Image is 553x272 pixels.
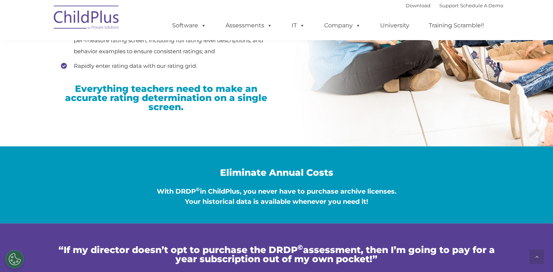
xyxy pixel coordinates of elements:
[165,18,213,33] a: Software
[196,186,200,192] sup: ©
[185,198,368,206] span: Your historical data is available whenever you need it!
[406,3,431,8] a: Download
[317,18,368,33] a: Company
[61,24,271,57] li: Rate measures for a child based on their behavior using the detailed per-measure rating screen, i...
[298,243,303,251] sup: ©
[421,18,491,33] a: Training Scramble!!
[50,0,123,37] img: ChildPlus by Procare Solutions
[284,18,312,33] a: IT
[439,3,459,8] a: Support
[65,83,267,112] span: Everything teachers need to make an accurate rating determination on a single screen.
[220,167,333,178] span: Eliminate Annual Costs
[157,187,397,195] span: With DRDP in ChildPlus, you never have to purchase archive licenses.
[373,18,417,33] a: University
[61,61,271,71] li: Rapidly enter rating data with our rating grid.
[58,244,495,264] span: “If my director doesn’t opt to purchase the DRDP assessment, then I’m going to pay for a year sub...
[5,250,24,268] button: Cookies Settings
[406,3,503,8] font: |
[460,3,503,8] a: Schedule A Demo
[218,18,280,33] a: Assessments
